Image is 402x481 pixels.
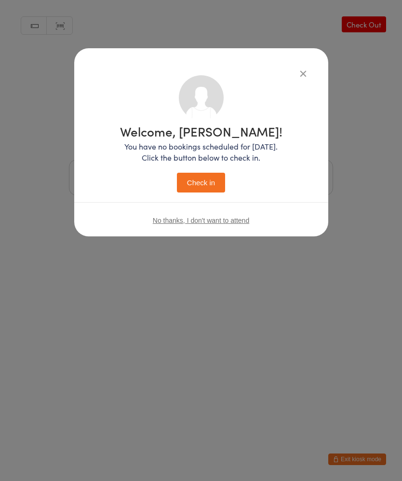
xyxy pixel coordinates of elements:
[179,75,224,120] img: no_photo.png
[153,217,249,224] button: No thanks, I don't want to attend
[177,173,225,192] button: Check in
[120,125,282,137] h1: Welcome, [PERSON_NAME]!
[120,141,282,163] p: You have no bookings scheduled for [DATE]. Click the button below to check in.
